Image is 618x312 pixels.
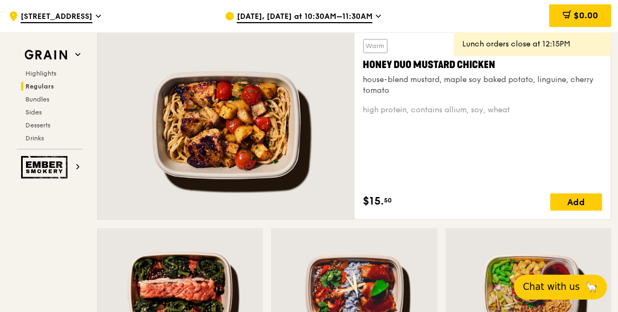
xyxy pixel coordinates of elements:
[25,83,54,90] span: Regulars
[384,196,393,205] span: 50
[514,275,607,300] button: Chat with us🦙
[363,193,384,209] span: $15.
[25,121,50,129] span: Desserts
[363,74,603,96] div: house-blend mustard, maple soy baked potato, linguine, cherry tomato
[25,108,42,116] span: Sides
[363,105,603,116] div: high protein, contains allium, soy, wheat
[574,10,598,21] span: $0.00
[550,193,602,211] div: Add
[21,11,92,23] span: [STREET_ADDRESS]
[523,280,580,294] span: Chat with us
[25,70,56,77] span: Highlights
[25,134,44,142] span: Drinks
[462,39,603,50] div: Lunch orders close at 12:15PM
[237,11,373,23] span: [DATE], [DATE] at 10:30AM–11:30AM
[21,45,71,65] img: Grain web logo
[363,57,603,72] div: Honey Duo Mustard Chicken
[21,156,71,179] img: Ember Smokery web logo
[363,39,388,53] div: Warm
[584,280,598,294] span: 🦙
[25,96,49,103] span: Bundles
